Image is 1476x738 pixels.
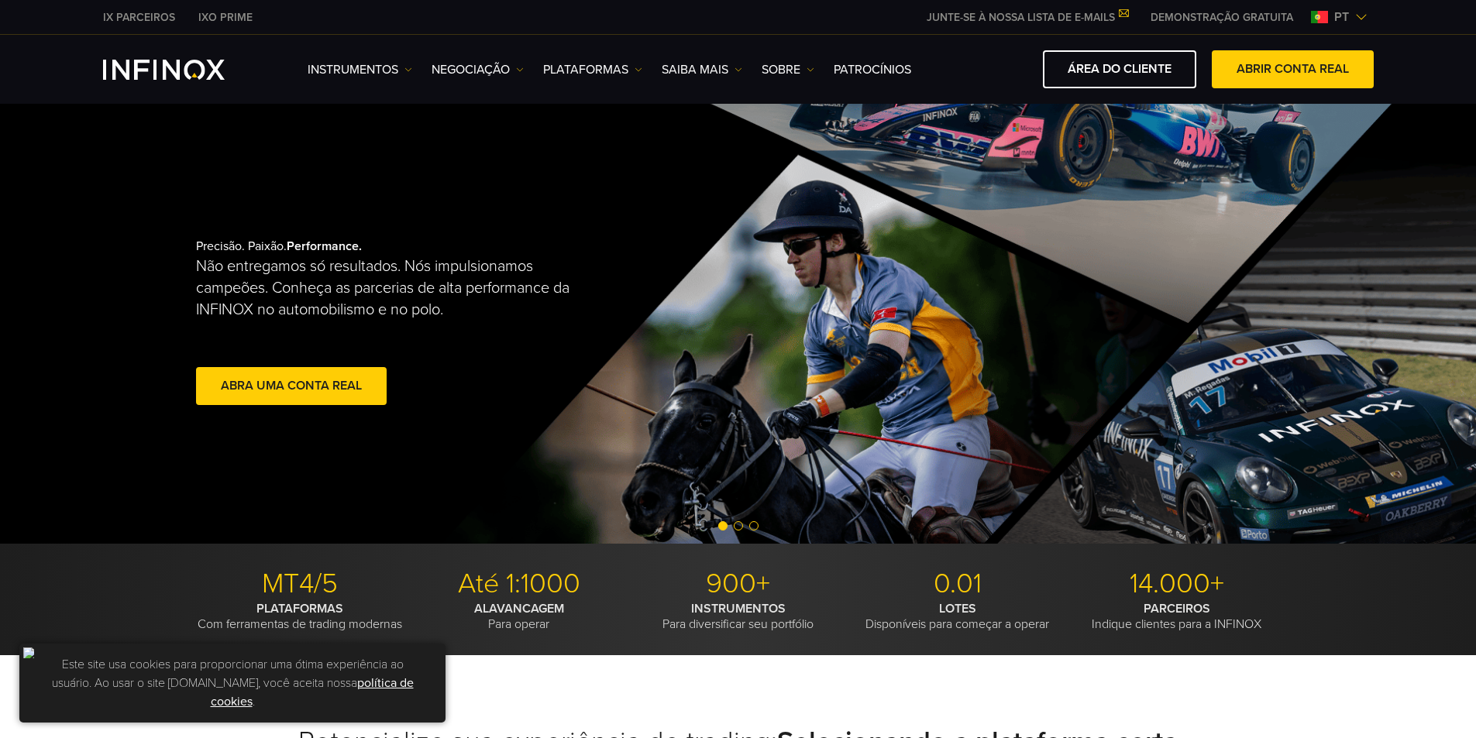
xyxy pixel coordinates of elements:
p: Disponíveis para começar a operar [854,601,1061,632]
p: Para diversificar seu portfólio [635,601,842,632]
p: Com ferramentas de trading modernas [196,601,404,632]
div: Precisão. Paixão. [196,214,684,434]
a: JUNTE-SE À NOSSA LISTA DE E-MAILS [915,11,1139,24]
p: MT4/5 [196,567,404,601]
a: abra uma conta real [196,367,387,405]
a: Patrocínios [834,60,911,79]
a: ABRIR CONTA REAL [1212,50,1374,88]
strong: PLATAFORMAS [256,601,343,616]
p: 900+ [635,567,842,601]
a: ÁREA DO CLIENTE [1043,50,1196,88]
a: Instrumentos [308,60,412,79]
p: Para operar [415,601,623,632]
a: PLATAFORMAS [543,60,642,79]
strong: INSTRUMENTOS [691,601,786,616]
strong: Performance. [287,239,362,254]
a: Saiba mais [662,60,742,79]
a: SOBRE [762,60,814,79]
strong: PARCEIROS [1144,601,1210,616]
span: Go to slide 3 [749,521,759,530]
p: Indique clientes para a INFINOX [1073,601,1281,632]
p: Até 1:1000 [415,567,623,601]
strong: ALAVANCAGEM [474,601,564,616]
span: Go to slide 1 [718,521,728,530]
span: pt [1328,8,1355,26]
a: INFINOX [187,9,264,26]
p: 0.01 [854,567,1061,601]
span: Go to slide 2 [734,521,743,530]
img: yellow close icon [23,647,34,658]
a: NEGOCIAÇÃO [432,60,524,79]
a: INFINOX Logo [103,60,261,80]
p: Este site usa cookies para proporcionar uma ótima experiência ao usuário. Ao usar o site [DOMAIN_... [27,651,438,715]
p: 14.000+ [1073,567,1281,601]
a: INFINOX MENU [1139,9,1305,26]
strong: LOTES [939,601,976,616]
a: INFINOX [91,9,187,26]
p: Não entregamos só resultados. Nós impulsionamos campeões. Conheça as parcerias de alta performanc... [196,256,587,321]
